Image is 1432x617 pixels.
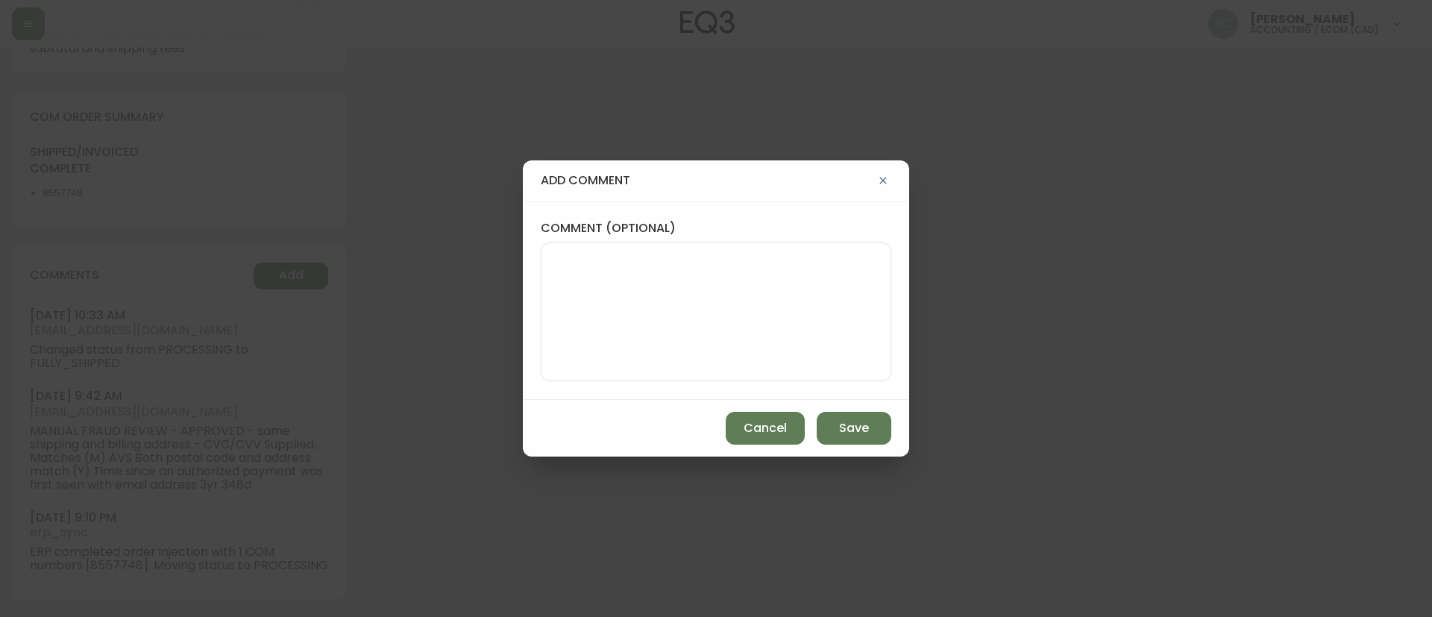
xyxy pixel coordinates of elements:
[541,172,875,189] h4: add comment
[839,420,869,436] span: Save
[541,220,891,237] label: comment (optional)
[744,420,787,436] span: Cancel
[817,412,891,445] button: Save
[726,412,805,445] button: Cancel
